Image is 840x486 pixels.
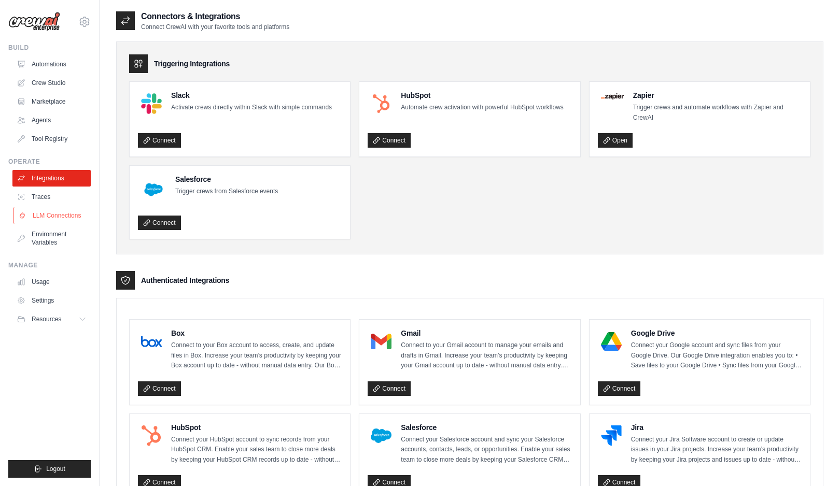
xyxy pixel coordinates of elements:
[12,170,91,187] a: Integrations
[8,460,91,478] button: Logout
[12,189,91,205] a: Traces
[12,131,91,147] a: Tool Registry
[12,75,91,91] a: Crew Studio
[401,328,571,338] h4: Gmail
[32,315,61,323] span: Resources
[401,435,571,465] p: Connect your Salesforce account and sync your Salesforce accounts, contacts, leads, or opportunit...
[141,275,229,285] h3: Authenticated Integrations
[598,133,633,148] a: Open
[633,103,802,123] p: Trigger crews and automate workflows with Zapier and CrewAI
[631,422,802,433] h4: Jira
[12,93,91,110] a: Marketplace
[401,90,563,101] h4: HubSpot
[13,207,92,224] a: LLM Connections
[368,381,411,396] a: Connect
[46,465,65,473] span: Logout
[12,292,91,309] a: Settings
[138,216,181,230] a: Connect
[8,261,91,269] div: Manage
[598,381,641,396] a: Connect
[601,425,622,446] img: Jira Logo
[371,331,391,352] img: Gmail Logo
[141,177,166,202] img: Salesforce Logo
[631,328,802,338] h4: Google Drive
[171,90,332,101] h4: Slack
[631,340,802,371] p: Connect your Google account and sync files from your Google Drive. Our Google Drive integration e...
[401,422,571,433] h4: Salesforce
[601,93,624,99] img: Zapier Logo
[12,226,91,251] a: Environment Variables
[601,331,622,352] img: Google Drive Logo
[8,12,60,32] img: Logo
[8,44,91,52] div: Build
[141,10,289,23] h2: Connectors & Integrations
[171,435,342,465] p: Connect your HubSpot account to sync records from your HubSpot CRM. Enable your sales team to clo...
[154,59,230,69] h3: Triggering Integrations
[171,340,342,371] p: Connect to your Box account to access, create, and update files in Box. Increase your team’s prod...
[371,93,391,114] img: HubSpot Logo
[631,435,802,465] p: Connect your Jira Software account to create or update issues in your Jira projects. Increase you...
[8,158,91,166] div: Operate
[171,103,332,113] p: Activate crews directly within Slack with simple commands
[633,90,802,101] h4: Zapier
[368,133,411,148] a: Connect
[138,381,181,396] a: Connect
[371,425,391,446] img: Salesforce Logo
[12,274,91,290] a: Usage
[138,133,181,148] a: Connect
[12,112,91,128] a: Agents
[171,422,342,433] h4: HubSpot
[401,340,571,371] p: Connect to your Gmail account to manage your emails and drafts in Gmail. Increase your team’s pro...
[12,311,91,327] button: Resources
[141,23,289,31] p: Connect CrewAI with your favorite tools and platforms
[141,93,162,114] img: Slack Logo
[12,56,91,73] a: Automations
[171,328,342,338] h4: Box
[175,187,278,197] p: Trigger crews from Salesforce events
[141,425,162,446] img: HubSpot Logo
[141,331,162,352] img: Box Logo
[175,174,278,184] h4: Salesforce
[401,103,563,113] p: Automate crew activation with powerful HubSpot workflows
